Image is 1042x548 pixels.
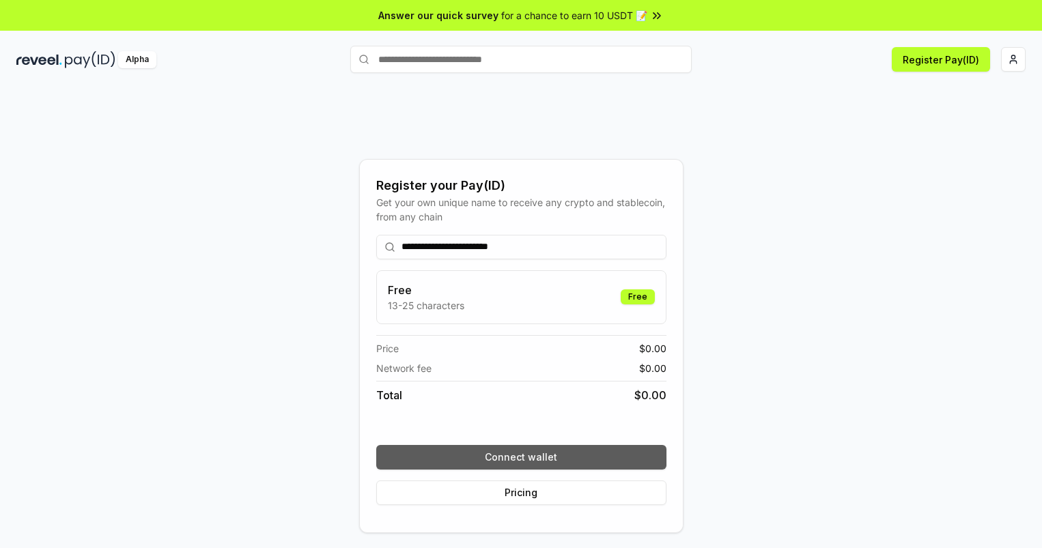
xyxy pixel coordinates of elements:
[501,8,647,23] span: for a chance to earn 10 USDT 📝
[376,480,666,505] button: Pricing
[118,51,156,68] div: Alpha
[376,176,666,195] div: Register your Pay(ID)
[639,341,666,356] span: $ 0.00
[376,361,432,375] span: Network fee
[376,341,399,356] span: Price
[376,195,666,224] div: Get your own unique name to receive any crypto and stablecoin, from any chain
[388,298,464,313] p: 13-25 characters
[621,289,655,304] div: Free
[65,51,115,68] img: pay_id
[634,387,666,403] span: $ 0.00
[388,282,464,298] h3: Free
[378,8,498,23] span: Answer our quick survey
[892,47,990,72] button: Register Pay(ID)
[639,361,666,375] span: $ 0.00
[16,51,62,68] img: reveel_dark
[376,445,666,470] button: Connect wallet
[376,387,402,403] span: Total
